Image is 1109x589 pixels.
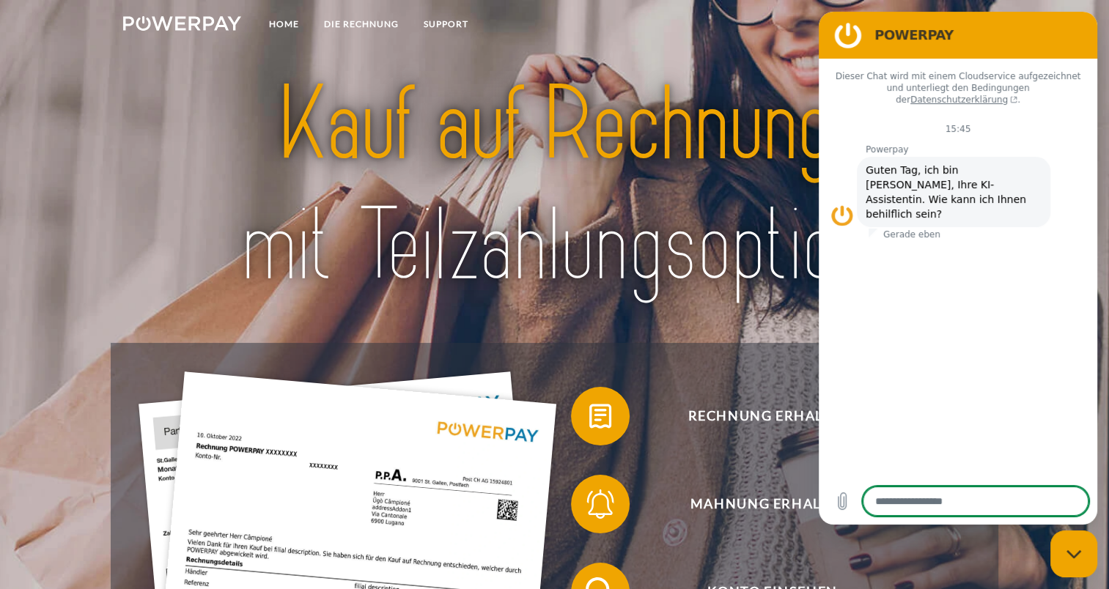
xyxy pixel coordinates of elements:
[819,12,1097,525] iframe: Messaging-Fenster
[1050,530,1097,577] iframe: Schaltfläche zum Öffnen des Messaging-Fensters; Konversation läuft
[593,475,952,533] span: Mahnung erhalten?
[582,398,619,434] img: qb_bill.svg
[593,387,952,445] span: Rechnung erhalten?
[123,16,241,31] img: logo-powerpay-white.svg
[571,387,952,445] button: Rechnung erhalten?
[411,11,481,37] a: SUPPORT
[910,11,956,37] a: agb
[571,475,952,533] button: Mahnung erhalten?
[166,59,943,312] img: title-powerpay_de.svg
[582,486,619,522] img: qb_bell.svg
[257,11,312,37] a: Home
[312,11,411,37] a: DIE RECHNUNG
